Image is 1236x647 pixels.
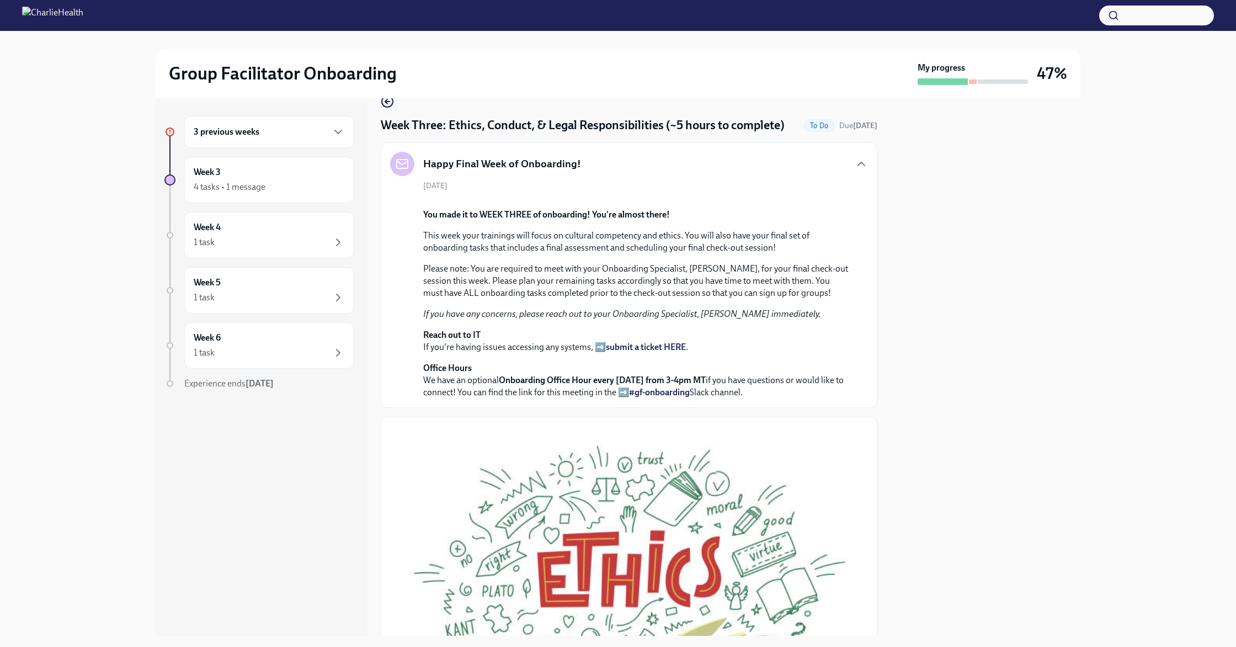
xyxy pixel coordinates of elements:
div: 1 task [194,291,215,304]
span: [DATE] [423,181,447,191]
a: Week 34 tasks • 1 message [164,157,354,203]
p: If you're having issues accessing any systems, ➡️ . [423,329,850,353]
span: October 6th, 2025 10:00 [839,120,877,131]
h6: 3 previous weeks [194,126,259,138]
strong: Onboarding Office Hour every [DATE] from 3-4pm MT [499,375,706,385]
p: We have an optional if you have questions or would like to connect! You can find the link for thi... [423,362,850,399]
div: 3 previous weeks [184,116,354,148]
h6: Week 5 [194,277,221,289]
strong: You made it to WEEK THREE of onboarding! You're almost there! [423,209,670,220]
strong: [DATE] [853,121,877,130]
div: 4 tasks • 1 message [194,181,265,193]
p: Please note: You are required to meet with your Onboarding Specialist, [PERSON_NAME], for your fi... [423,263,850,299]
a: submit a ticket HERE [606,342,686,352]
strong: Office Hours [423,363,472,373]
a: Week 61 task [164,322,354,369]
p: This week your trainings will focus on cultural competency and ethics. You will also have your fi... [423,230,850,254]
span: To Do [803,121,835,130]
span: Experience ends [184,378,274,389]
h2: Group Facilitator Onboarding [169,62,397,84]
h5: Happy Final Week of Onboarding! [423,157,581,171]
a: #gf-onboarding [629,387,690,397]
a: Week 41 task [164,212,354,258]
h3: 47% [1037,63,1067,83]
img: CharlieHealth [22,7,83,24]
span: Due [839,121,877,130]
strong: My progress [918,62,965,74]
h4: Week Three: Ethics, Conduct, & Legal Responsibilities (~5 hours to complete) [381,117,785,134]
h6: Week 3 [194,166,221,178]
h6: Week 6 [194,332,221,344]
strong: Reach out to IT [423,330,481,340]
div: 1 task [194,236,215,248]
h6: Week 4 [194,221,221,234]
strong: [DATE] [246,378,274,389]
div: 1 task [194,347,215,359]
a: Week 51 task [164,267,354,314]
em: If you have any concerns, please reach out to your Onboarding Specialist, [PERSON_NAME] immediately. [423,309,821,319]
